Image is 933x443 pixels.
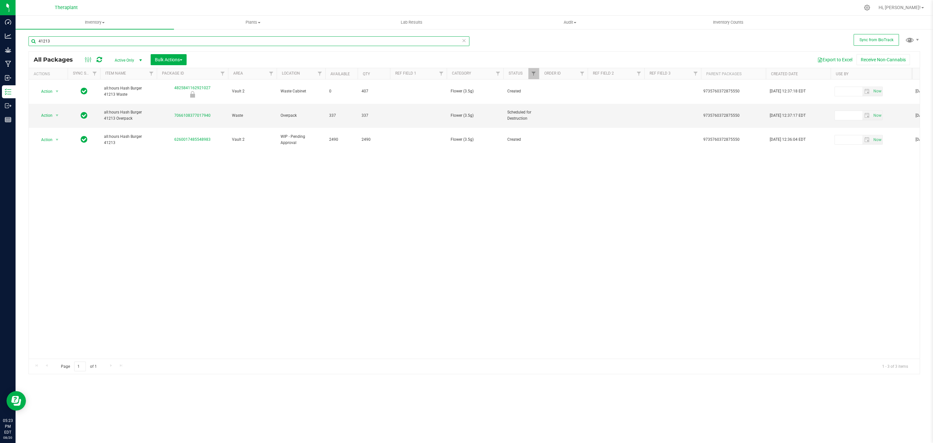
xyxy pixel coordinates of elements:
a: Inventory [16,16,174,29]
span: All Packages [34,56,79,63]
span: select [53,135,61,144]
span: 2490 [329,137,354,143]
span: 0 [329,88,354,94]
a: Filter [436,68,447,79]
div: Actions [34,72,65,76]
span: Page of 1 [55,362,102,372]
span: select [872,135,882,144]
span: Inventory [16,19,174,25]
span: In Sync [81,87,87,96]
a: Filter [217,68,228,79]
span: In Sync [81,111,87,120]
span: Plants [174,19,332,25]
a: 7066108377017940 [174,113,211,118]
input: Search Package ID, Item Name, SKU, Lot or Part Number... [29,36,469,46]
span: select [53,87,61,96]
button: Bulk Actions [151,54,187,65]
a: Plants [174,16,332,29]
span: Flower (3.5g) [451,113,500,119]
a: Area [233,71,243,76]
a: Filter [577,68,588,79]
a: Filter [146,68,157,79]
a: Audit [491,16,649,29]
span: Waste [232,113,273,119]
p: 08/20 [3,435,13,440]
span: [DATE] 12:37:18 EDT [770,88,806,94]
a: Location [282,71,300,76]
span: 337 [362,113,386,119]
div: Newly Received [156,91,229,98]
span: Created [507,137,535,143]
span: Sync from BioTrack [859,38,893,42]
inline-svg: Reports [5,116,11,123]
span: Lab Results [392,19,431,25]
a: Filter [690,68,701,79]
span: Hi, [PERSON_NAME]! [879,5,921,10]
a: Sync Status [73,71,98,76]
span: Bulk Actions [155,57,182,62]
div: 9735760372875550 [703,137,764,143]
span: [DATE] 12:36:04 EDT [770,137,806,143]
a: Filter [315,68,325,79]
a: Package ID [162,71,184,76]
button: Export to Excel [813,54,857,65]
a: 4825841162921027 [174,86,211,90]
span: Flower (3.5g) [451,88,500,94]
span: select [53,111,61,120]
span: 407 [362,88,386,94]
a: Ref Field 3 [650,71,671,76]
span: Overpack [281,113,321,119]
input: 1 [74,362,86,372]
a: 6260017485548983 [174,137,211,142]
span: Set Current date [872,135,883,145]
a: Filter [493,68,503,79]
a: Available [330,72,350,76]
inline-svg: Grow [5,47,11,53]
a: Filter [634,68,644,79]
span: all:hours Hash Burger 41213 Waste [104,85,153,98]
span: select [872,87,882,96]
button: Sync from BioTrack [854,34,899,46]
span: 1 - 3 of 3 items [877,362,913,371]
span: Set Current date [872,111,883,120]
inline-svg: Analytics [5,33,11,39]
span: select [862,87,872,96]
iframe: Resource center [6,391,26,411]
a: Ref Field 1 [395,71,416,76]
span: all:hours Hash Burger 41213 Overpack [104,109,153,122]
inline-svg: Inbound [5,75,11,81]
span: all:hours Hash Burger 41213 [104,134,153,146]
inline-svg: Dashboard [5,19,11,25]
a: Use By [836,72,848,76]
span: WIP - Pending Approval [281,134,321,146]
a: Lab Results [332,16,491,29]
span: 337 [329,113,354,119]
span: Set Current date [872,87,883,96]
a: Filter [266,68,277,79]
div: 9735760372875550 [703,88,764,94]
a: Ref Field 2 [593,71,614,76]
span: Vault 2 [232,88,273,94]
span: Action [35,111,53,120]
div: 9735760372875550 [703,113,764,119]
a: Created Date [771,72,798,76]
span: Action [35,87,53,96]
span: Audit [491,19,649,25]
span: Theraplant [55,5,78,10]
span: Action [35,135,53,144]
span: [DATE] 12:37:17 EDT [770,113,806,119]
a: Qty [363,72,370,76]
a: Filter [528,68,539,79]
a: Inventory Counts [649,16,808,29]
span: select [862,135,872,144]
span: select [872,111,882,120]
span: Clear [462,36,466,45]
span: select [862,111,872,120]
span: Flower (3.5g) [451,137,500,143]
div: Manage settings [863,5,871,11]
inline-svg: Inventory [5,89,11,95]
th: Parent Packages [701,68,766,79]
inline-svg: Manufacturing [5,61,11,67]
a: Order Id [544,71,561,76]
span: 2490 [362,137,386,143]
